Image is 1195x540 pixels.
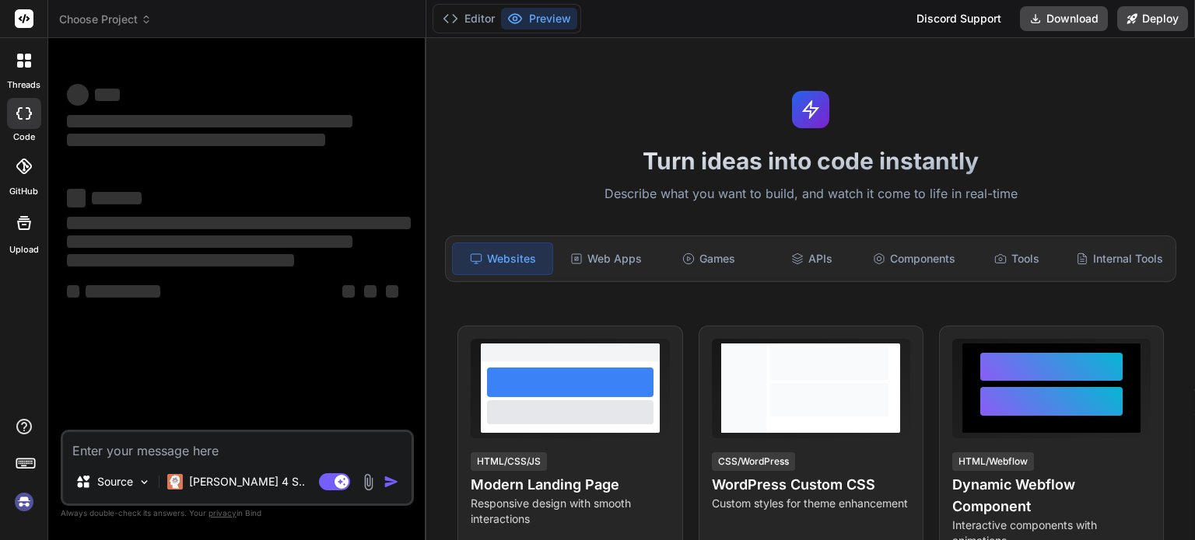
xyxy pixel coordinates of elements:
div: Web Apps [556,242,656,275]
p: Describe what you want to build, and watch it come to life in real-time [436,184,1186,204]
div: Games [659,242,759,275]
img: attachment [359,473,377,491]
h4: WordPress Custom CSS [712,474,910,496]
span: Choose Project [59,12,152,27]
div: Internal Tools [1070,242,1169,275]
p: [PERSON_NAME] 4 S.. [189,474,305,489]
p: Custom styles for theme enhancement [712,496,910,511]
p: Responsive design with smooth interactions [471,496,669,527]
label: threads [7,78,40,92]
p: Always double-check its answers. Your in Bind [61,506,414,521]
div: HTML/Webflow [952,452,1034,471]
span: ‌ [67,189,86,207]
span: ‌ [342,285,355,298]
span: ‌ [95,89,120,101]
button: Download [1020,6,1108,31]
div: Tools [967,242,1067,275]
label: GitHub [9,185,38,198]
h4: Modern Landing Page [471,474,669,496]
button: Preview [501,8,577,30]
h4: Dynamic Webflow Component [952,474,1151,517]
span: ‌ [364,285,377,298]
div: HTML/CSS/JS [471,452,547,471]
span: privacy [209,508,237,517]
span: ‌ [67,285,79,298]
button: Deploy [1117,6,1188,31]
span: ‌ [67,217,411,229]
span: ‌ [67,254,294,267]
img: icon [384,474,399,489]
span: ‌ [92,192,142,204]
div: Components [864,242,964,275]
p: Source [97,474,133,489]
div: Discord Support [907,6,1011,31]
span: ‌ [67,134,325,146]
div: CSS/WordPress [712,452,795,471]
h1: Turn ideas into code instantly [436,147,1186,175]
span: ‌ [386,285,398,298]
span: ‌ [67,84,89,106]
span: ‌ [67,115,352,127]
img: Claude 4 Sonnet [167,474,183,489]
span: ‌ [86,285,160,298]
img: signin [11,489,37,515]
label: code [13,131,35,144]
label: Upload [9,243,39,256]
div: Websites [452,242,553,275]
img: Pick Models [138,476,151,489]
div: APIs [762,242,861,275]
button: Editor [436,8,501,30]
span: ‌ [67,235,352,248]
